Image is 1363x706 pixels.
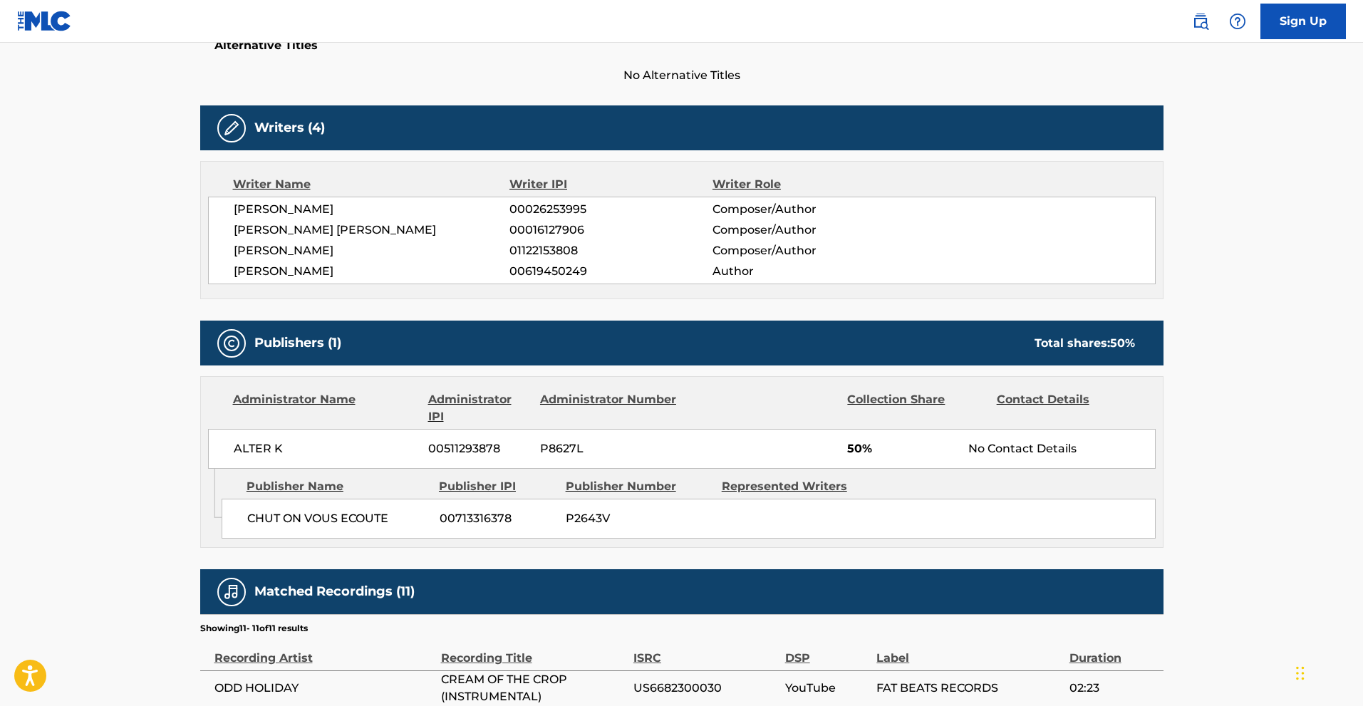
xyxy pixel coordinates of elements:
span: Composer/Author [712,222,897,239]
div: DSP [785,635,870,667]
h5: Matched Recordings (11) [254,583,415,600]
h5: Alternative Titles [214,38,1149,53]
span: [PERSON_NAME] [234,201,510,218]
div: Recording Artist [214,635,434,667]
div: Writer IPI [509,176,712,193]
div: Publisher Name [247,478,428,495]
a: Sign Up [1260,4,1346,39]
span: 00713316378 [440,510,555,527]
span: 00619450249 [509,263,712,280]
div: Administrator IPI [428,391,529,425]
span: [PERSON_NAME] [PERSON_NAME] [234,222,510,239]
span: 50% [847,440,958,457]
div: Total shares: [1035,335,1135,352]
span: No Alternative Titles [200,67,1164,84]
div: Represented Writers [722,478,867,495]
span: 00511293878 [428,440,529,457]
span: P8627L [540,440,678,457]
h5: Publishers (1) [254,335,341,351]
span: 00026253995 [509,201,712,218]
iframe: Chat Widget [1292,638,1363,706]
div: Administrator Name [233,391,418,425]
span: Author [712,263,897,280]
div: Label [876,635,1062,667]
span: CHUT ON VOUS ECOUTE [247,510,429,527]
div: Duration [1069,635,1156,667]
span: [PERSON_NAME] [234,263,510,280]
img: MLC Logo [17,11,72,31]
span: 01122153808 [509,242,712,259]
img: Publishers [223,335,240,352]
span: YouTube [785,680,870,697]
span: P2643V [566,510,711,527]
a: Public Search [1186,7,1215,36]
div: No Contact Details [968,440,1154,457]
div: Drag [1296,652,1305,695]
img: Matched Recordings [223,583,240,601]
div: Administrator Number [540,391,678,425]
div: Recording Title [441,635,626,667]
span: [PERSON_NAME] [234,242,510,259]
img: search [1192,13,1209,30]
span: FAT BEATS RECORDS [876,680,1062,697]
span: CREAM OF THE CROP (INSTRUMENTAL) [441,671,626,705]
span: US6682300030 [633,680,778,697]
div: Contact Details [997,391,1135,425]
span: ODD HOLIDAY [214,680,434,697]
img: help [1229,13,1246,30]
p: Showing 11 - 11 of 11 results [200,622,308,635]
div: Publisher Number [566,478,711,495]
div: Writer Role [712,176,897,193]
span: ALTER K [234,440,418,457]
img: Writers [223,120,240,137]
span: Composer/Author [712,242,897,259]
div: Publisher IPI [439,478,555,495]
div: Collection Share [847,391,985,425]
span: 50 % [1110,336,1135,350]
h5: Writers (4) [254,120,325,136]
div: Help [1223,7,1252,36]
div: ISRC [633,635,778,667]
span: 00016127906 [509,222,712,239]
span: 02:23 [1069,680,1156,697]
div: Writer Name [233,176,510,193]
span: Composer/Author [712,201,897,218]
